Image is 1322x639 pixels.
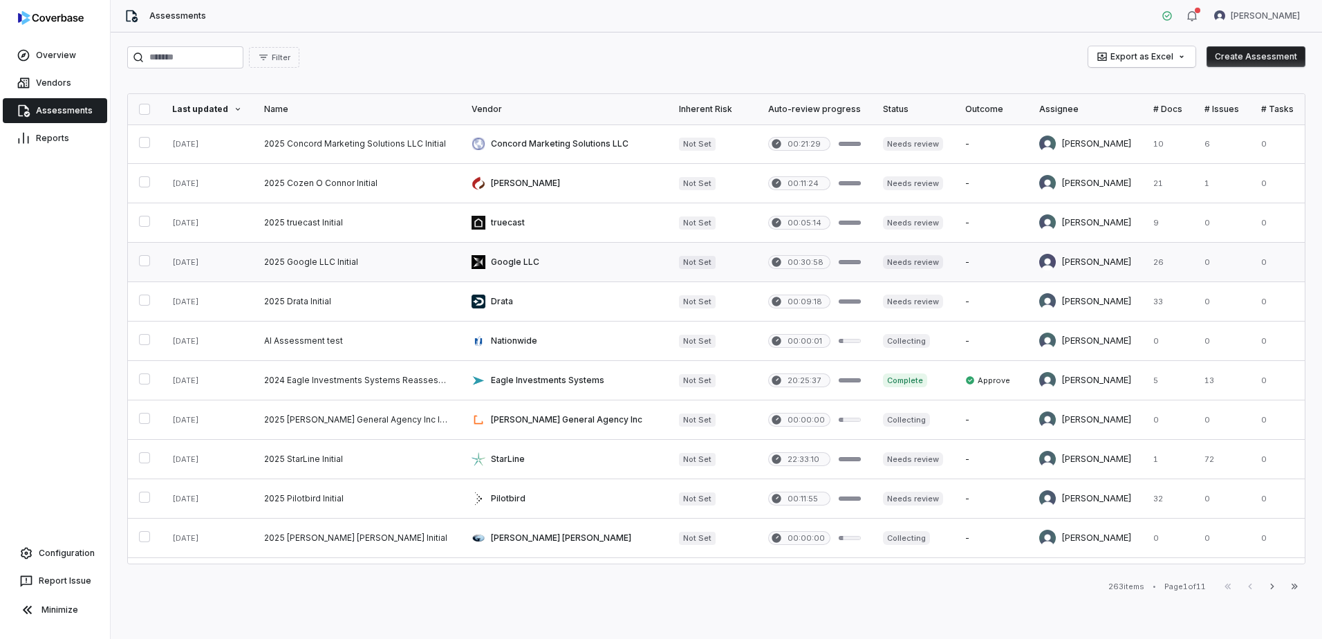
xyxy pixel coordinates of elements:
[1231,10,1300,21] span: [PERSON_NAME]
[954,479,1028,519] td: -
[954,322,1028,361] td: -
[883,104,943,115] div: Status
[1204,104,1239,115] div: # Issues
[1039,490,1056,507] img: Melanie Lorent avatar
[954,164,1028,203] td: -
[954,400,1028,440] td: -
[1088,46,1195,67] button: Export as Excel
[6,568,104,593] button: Report Issue
[1039,451,1056,467] img: Brittany Durbin avatar
[954,124,1028,164] td: -
[1039,104,1131,115] div: Assignee
[6,541,104,566] a: Configuration
[472,104,657,115] div: Vendor
[1153,104,1182,115] div: # Docs
[3,71,107,95] a: Vendors
[249,47,299,68] button: Filter
[1153,582,1156,591] div: •
[6,596,104,624] button: Minimize
[1039,136,1056,152] img: REKHA KOTHANDARAMAN avatar
[679,104,746,115] div: Inherent Risk
[954,282,1028,322] td: -
[1039,293,1056,310] img: Melanie Lorent avatar
[1039,254,1056,270] img: Kourtney Shields avatar
[3,43,107,68] a: Overview
[1108,582,1144,592] div: 263 items
[149,10,206,21] span: Assessments
[18,11,84,25] img: logo-D7KZi-bG.svg
[272,53,290,63] span: Filter
[954,243,1028,282] td: -
[1207,46,1305,67] button: Create Assessment
[954,203,1028,243] td: -
[264,104,449,115] div: Name
[1164,582,1206,592] div: Page 1 of 11
[1039,411,1056,428] img: Brittany Durbin avatar
[1039,372,1056,389] img: Nic Weilbacher avatar
[1039,175,1056,192] img: REKHA KOTHANDARAMAN avatar
[1206,6,1308,26] button: Kourtney Shields avatar[PERSON_NAME]
[768,104,861,115] div: Auto-review progress
[965,104,1017,115] div: Outcome
[3,98,107,123] a: Assessments
[954,558,1028,598] td: -
[1039,530,1056,546] img: Brittany Durbin avatar
[954,519,1028,558] td: -
[1214,10,1225,21] img: Kourtney Shields avatar
[1261,104,1294,115] div: # Tasks
[954,440,1028,479] td: -
[1039,333,1056,349] img: Nic Weilbacher avatar
[3,126,107,151] a: Reports
[1039,214,1056,231] img: REKHA KOTHANDARAMAN avatar
[172,104,242,115] div: Last updated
